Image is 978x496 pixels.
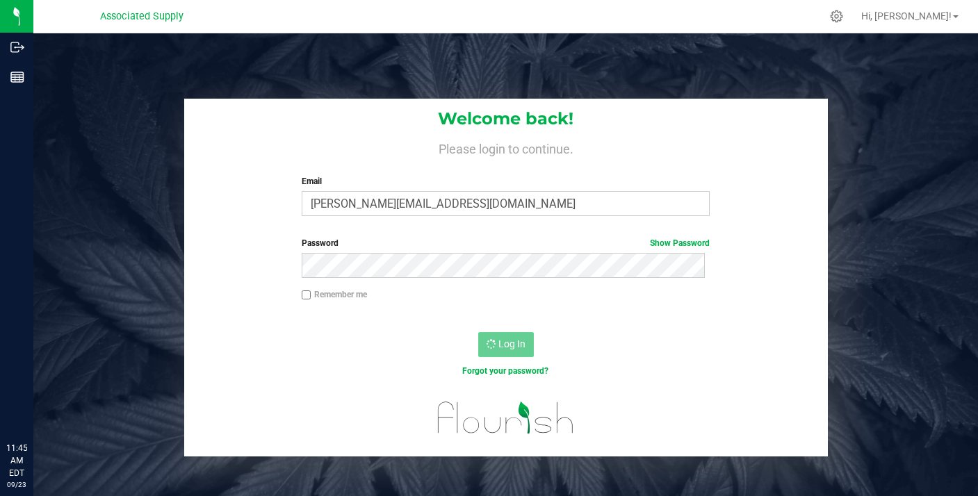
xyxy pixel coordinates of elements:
[302,288,367,301] label: Remember me
[302,290,311,300] input: Remember me
[425,392,587,443] img: flourish_logo.svg
[10,40,24,54] inline-svg: Outbound
[302,238,339,248] span: Password
[650,238,710,248] a: Show Password
[828,10,845,23] div: Manage settings
[462,366,548,376] a: Forgot your password?
[6,442,27,479] p: 11:45 AM EDT
[861,10,952,22] span: Hi, [PERSON_NAME]!
[10,70,24,84] inline-svg: Reports
[478,332,534,357] button: Log In
[184,139,828,156] h4: Please login to continue.
[302,175,710,188] label: Email
[6,479,27,490] p: 09/23
[184,110,828,128] h1: Welcome back!
[498,338,525,349] span: Log In
[100,10,184,22] span: Associated Supply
